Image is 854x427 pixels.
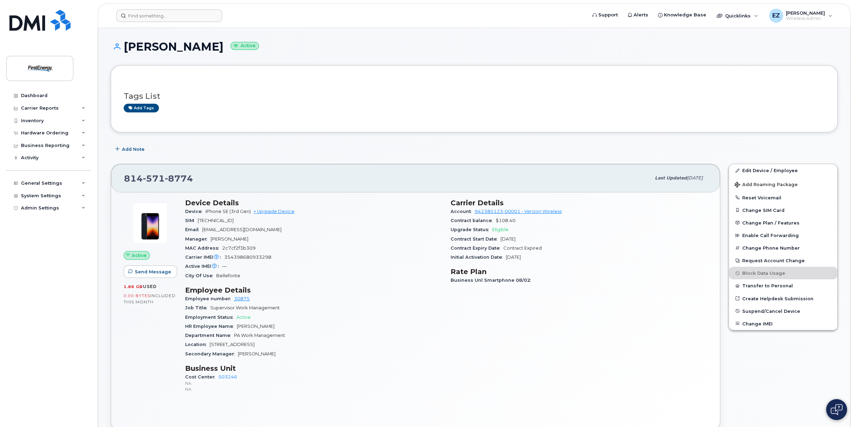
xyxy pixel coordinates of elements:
[729,254,837,267] button: Request Account Change
[185,374,218,380] span: Cost Center
[729,204,837,216] button: Change SIM Card
[451,227,492,232] span: Upgrade Status
[135,268,171,275] span: Send Message
[185,386,442,392] p: NA
[185,245,222,251] span: MAC Address
[185,324,237,329] span: HR Employee Name
[185,333,234,338] span: Department Name
[224,255,271,260] span: 354398680933298
[132,252,147,259] span: Active
[165,173,193,184] span: 8774
[729,292,837,305] a: Create Helpdesk Submission
[729,267,837,279] button: Block Data Usage
[234,333,285,338] span: PA Work Management
[236,315,251,320] span: Active
[506,255,521,260] span: [DATE]
[729,191,837,204] button: Reset Voicemail
[222,264,227,269] span: —
[124,265,177,278] button: Send Message
[735,182,798,189] span: Add Roaming Package
[475,209,562,214] a: 942385123-00001 - Verizon Wireless
[729,229,837,242] button: Enable Call Forwarding
[742,308,800,314] span: Suspend/Cancel Device
[205,209,251,214] span: iPhone SE (3rd Gen)
[501,236,516,242] span: [DATE]
[185,296,234,301] span: Employee number
[185,315,236,320] span: Employment Status
[210,342,255,347] span: [STREET_ADDRESS]
[234,296,250,301] a: 30875
[742,220,800,225] span: Change Plan / Features
[254,209,294,214] a: + Upgrade Device
[831,404,842,415] img: Open chat
[185,264,222,269] span: Active IMEI
[210,305,280,310] span: Supervisor Work Management
[503,245,542,251] span: Contract Expired
[451,255,506,260] span: Initial Activation Date
[185,286,442,294] h3: Employee Details
[124,173,193,184] span: 814
[111,41,838,53] h1: [PERSON_NAME]
[729,317,837,330] button: Change IMEI
[451,209,475,214] span: Account
[687,175,703,181] span: [DATE]
[185,351,238,356] span: Secondary Manager
[216,273,240,278] span: Bellefonte
[451,245,503,251] span: Contract Expiry Date
[237,324,275,329] span: [PERSON_NAME]
[124,104,159,112] a: Add tags
[185,364,442,373] h3: Business Unit
[111,143,151,155] button: Add Note
[211,236,248,242] span: [PERSON_NAME]
[729,177,837,191] button: Add Roaming Package
[231,42,259,50] small: Active
[238,351,276,356] span: [PERSON_NAME]
[451,199,708,207] h3: Carrier Details
[729,305,837,317] button: Suspend/Cancel Device
[218,374,237,380] a: 503246
[198,218,234,223] span: [TECHNICAL_ID]
[185,199,442,207] h3: Device Details
[129,202,171,244] img: image20231002-3703462-1angbar.jpeg
[185,227,202,232] span: Email
[655,175,687,181] span: Last updated
[185,305,210,310] span: Job Title
[185,255,224,260] span: Carrier IMEI
[451,278,534,283] span: Business Unl Smartphone 08/02
[492,227,509,232] span: Eligible
[742,233,799,238] span: Enable Call Forwarding
[122,146,145,153] span: Add Note
[124,293,150,298] span: 0.00 Bytes
[143,173,165,184] span: 571
[185,342,210,347] span: Location
[451,267,708,276] h3: Rate Plan
[729,164,837,177] a: Edit Device / Employee
[222,245,256,251] span: 2c7cf2f3b309
[185,273,216,278] span: City Of Use
[143,284,157,289] span: used
[124,293,176,304] span: included this month
[729,279,837,292] button: Transfer to Personal
[185,380,442,386] p: NA
[185,236,211,242] span: Manager
[729,216,837,229] button: Change Plan / Features
[185,218,198,223] span: SIM
[202,227,282,232] span: [EMAIL_ADDRESS][DOMAIN_NAME]
[124,92,825,101] h3: Tags List
[185,209,205,214] span: Device
[451,218,496,223] span: Contract balance
[124,284,143,289] span: 1.86 GB
[496,218,516,223] span: $108.40
[451,236,501,242] span: Contract Start Date
[729,242,837,254] button: Change Phone Number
